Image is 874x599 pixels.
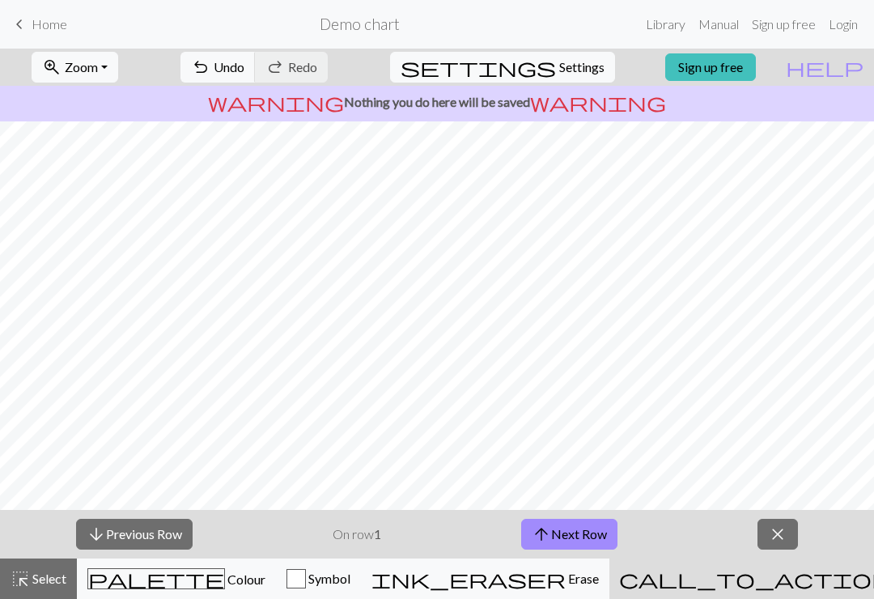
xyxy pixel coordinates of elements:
h2: Demo chart [320,15,400,33]
strong: 1 [374,526,381,542]
span: Zoom [65,59,98,74]
span: keyboard_arrow_left [10,13,29,36]
span: Home [32,16,67,32]
span: help [786,56,863,79]
button: Erase [361,559,609,599]
p: On row [333,525,381,544]
button: SettingsSettings [390,52,615,83]
a: Manual [692,8,745,40]
span: Symbol [306,571,350,586]
span: Select [30,571,66,586]
a: Library [639,8,692,40]
a: Sign up free [665,53,756,81]
a: Home [10,11,67,38]
button: Next Row [521,519,617,550]
i: Settings [401,57,556,77]
a: Login [822,8,864,40]
button: Zoom [32,52,118,83]
span: palette [88,567,224,590]
button: Previous Row [76,519,193,550]
button: Symbol [276,559,361,599]
span: highlight_alt [11,567,30,590]
span: ink_eraser [371,567,566,590]
a: Sign up free [745,8,822,40]
span: zoom_in [42,56,62,79]
span: undo [191,56,210,79]
button: Colour [77,559,276,599]
span: close [768,523,787,546]
span: Undo [214,59,244,74]
button: Undo [180,52,256,83]
p: Nothing you do here will be saved [6,92,868,112]
span: warning [208,91,344,113]
span: warning [530,91,666,113]
span: arrow_downward [87,523,106,546]
span: arrow_upward [532,523,551,546]
span: Colour [225,571,265,587]
span: settings [401,56,556,79]
span: Settings [559,57,605,77]
span: Erase [566,571,599,586]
